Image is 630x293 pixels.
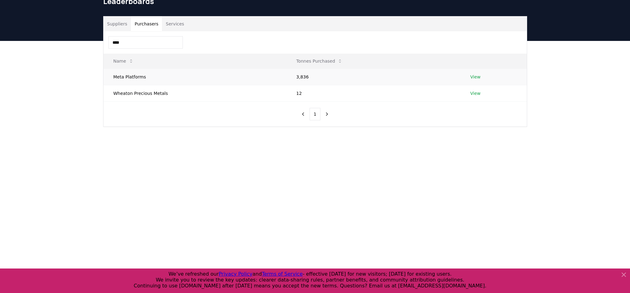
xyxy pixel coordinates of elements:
a: View [470,74,481,80]
td: Wheaton Precious Metals [104,85,286,101]
button: Name [108,55,139,67]
button: Purchasers [131,16,162,31]
td: 12 [286,85,460,101]
button: next page [322,108,332,120]
button: 1 [310,108,320,120]
button: Tonnes Purchased [291,55,347,67]
td: Meta Platforms [104,69,286,85]
button: previous page [298,108,308,120]
button: Services [162,16,188,31]
td: 3,836 [286,69,460,85]
button: Suppliers [104,16,131,31]
a: View [470,90,481,96]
